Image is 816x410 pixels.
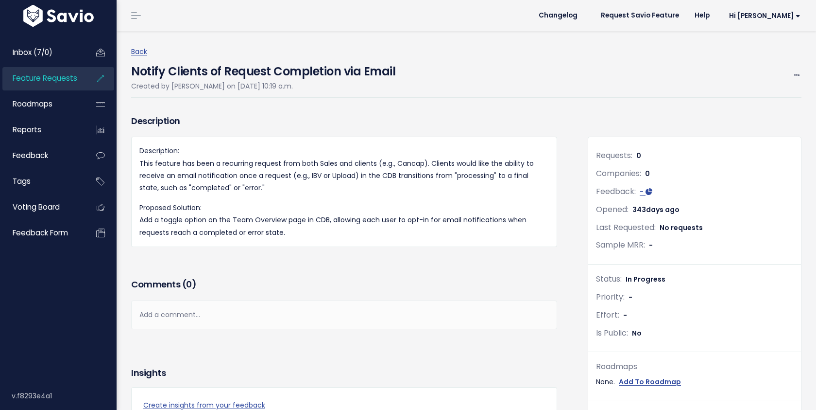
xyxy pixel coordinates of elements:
[13,228,68,238] span: Feedback form
[687,8,717,23] a: Help
[729,12,800,19] span: Hi [PERSON_NAME]
[596,309,619,321] span: Effort:
[13,150,48,160] span: Feedback
[186,278,192,290] span: 0
[593,8,687,23] a: Request Savio Feature
[12,383,117,409] div: v.f8293e4a1
[131,301,557,329] div: Add a comment...
[632,328,642,338] span: No
[626,274,665,284] span: In Progress
[131,114,557,128] h3: Description
[131,47,147,56] a: Back
[646,205,680,214] span: days ago
[2,196,81,218] a: Voting Board
[2,93,81,115] a: Roadmaps
[13,47,52,57] span: Inbox (7/0)
[596,150,632,161] span: Requests:
[640,187,652,196] a: -
[539,12,578,19] span: Changelog
[13,176,31,186] span: Tags
[596,327,628,339] span: Is Public:
[596,204,629,215] span: Opened:
[640,187,644,196] span: -
[645,169,650,178] span: 0
[2,170,81,193] a: Tags
[596,273,622,285] span: Status:
[596,168,641,179] span: Companies:
[2,119,81,141] a: Reports
[131,81,293,91] span: Created by [PERSON_NAME] on [DATE] 10:19 a.m.
[131,278,557,291] h3: Comments ( )
[596,186,636,197] span: Feedback:
[131,366,166,380] h3: Insights
[619,376,681,388] a: Add To Roadmap
[596,360,793,374] div: Roadmaps
[131,58,395,80] h4: Notify Clients of Request Completion via Email
[596,376,793,388] div: None.
[596,222,656,233] span: Last Requested:
[623,310,627,320] span: -
[660,223,703,232] span: No requests
[139,202,549,239] p: Proposed Solution: Add a toggle option on the Team Overview page in CDB, allowing each user to op...
[13,125,41,135] span: Reports
[629,292,632,302] span: -
[13,202,60,212] span: Voting Board
[2,222,81,244] a: Feedback form
[596,239,645,250] span: Sample MRR:
[596,291,625,303] span: Priority:
[13,73,77,83] span: Feature Requests
[139,145,549,194] p: Description: This feature has been a recurring request from both Sales and clients (e.g., Cancap)...
[2,41,81,64] a: Inbox (7/0)
[649,240,653,250] span: -
[636,151,641,160] span: 0
[21,5,96,27] img: logo-white.9d6f32f41409.svg
[13,99,52,109] span: Roadmaps
[2,67,81,89] a: Feature Requests
[717,8,808,23] a: Hi [PERSON_NAME]
[632,205,680,214] span: 343
[2,144,81,167] a: Feedback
